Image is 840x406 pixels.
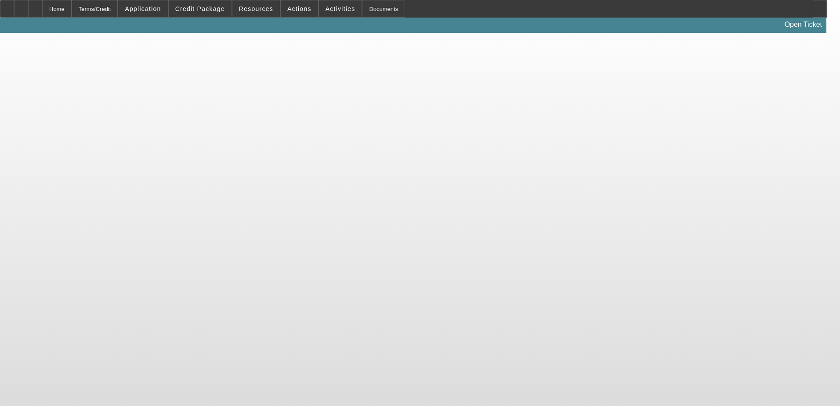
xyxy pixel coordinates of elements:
button: Resources [232,0,280,17]
button: Activities [319,0,362,17]
button: Application [118,0,167,17]
span: Credit Package [175,5,225,12]
span: Resources [239,5,273,12]
button: Actions [281,0,318,17]
span: Application [125,5,161,12]
span: Activities [326,5,355,12]
span: Actions [287,5,311,12]
button: Credit Package [169,0,232,17]
a: Open Ticket [781,17,826,32]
